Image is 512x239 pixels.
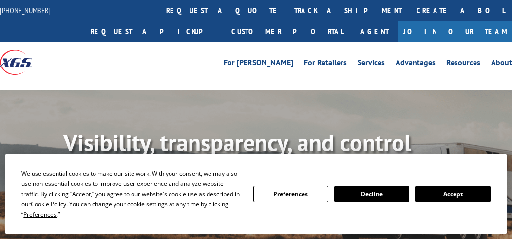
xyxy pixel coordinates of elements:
[396,59,436,70] a: Advantages
[491,59,512,70] a: About
[446,59,480,70] a: Resources
[304,59,347,70] a: For Retailers
[334,186,409,202] button: Decline
[83,21,224,42] a: Request a pickup
[63,127,411,186] b: Visibility, transparency, and control for your entire supply chain.
[351,21,398,42] a: Agent
[224,21,351,42] a: Customer Portal
[358,59,385,70] a: Services
[23,210,57,219] span: Preferences
[415,186,490,202] button: Accept
[21,168,241,219] div: We use essential cookies to make our site work. With your consent, we may also use non-essential ...
[31,200,66,208] span: Cookie Policy
[253,186,328,202] button: Preferences
[5,154,507,234] div: Cookie Consent Prompt
[224,59,293,70] a: For [PERSON_NAME]
[398,21,512,42] a: Join Our Team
